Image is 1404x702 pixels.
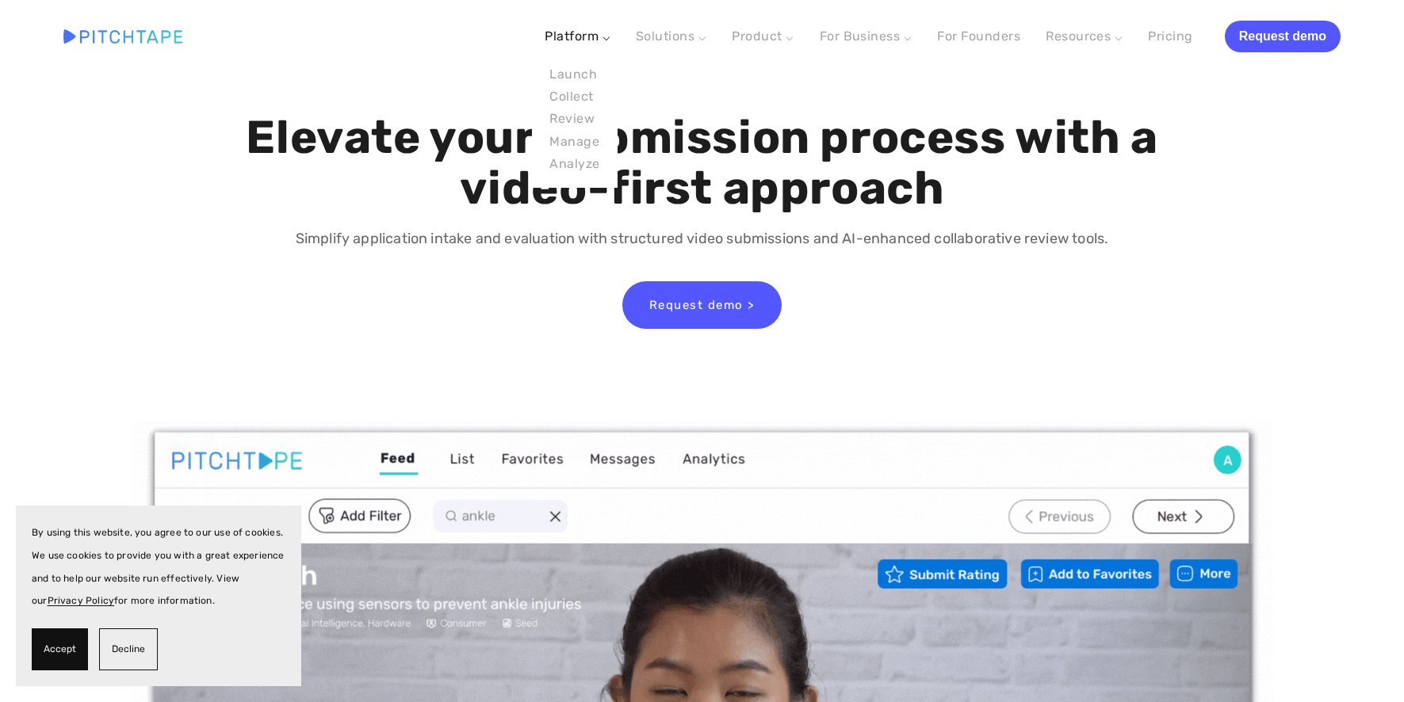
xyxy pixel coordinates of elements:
a: Manage [545,131,605,153]
a: Analyze [545,153,605,175]
a: Product ⌵ [732,29,794,44]
span: Accept [44,638,76,661]
a: Collect [545,86,605,108]
a: Launch [545,63,605,86]
a: For Founders [937,22,1020,51]
span: Decline [112,638,145,661]
p: Simplify application intake and evaluation with structured video submissions and AI-enhanced coll... [172,227,1232,250]
a: Request demo > [622,281,782,329]
a: Review [545,108,605,130]
button: Accept [32,628,88,670]
button: Decline [99,628,158,670]
section: Cookie banner [16,506,301,686]
a: For Business ⌵ [820,29,912,44]
div: Widget de chat [1325,626,1404,702]
a: Privacy Policy [48,595,115,606]
h1: Elevate your submission process with a video-first approach [172,113,1232,214]
a: Request demo [1225,21,1341,52]
a: Solutions ⌵ [636,29,706,44]
img: Pitchtape | Video Submission Management Software [63,29,182,43]
a: Pricing [1148,22,1192,51]
a: Platform ⌵ [545,29,610,44]
p: By using this website, you agree to our use of cookies. We use cookies to provide you with a grea... [32,521,285,612]
a: Resources ⌵ [1046,29,1123,44]
iframe: Chat Widget [1325,626,1404,702]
